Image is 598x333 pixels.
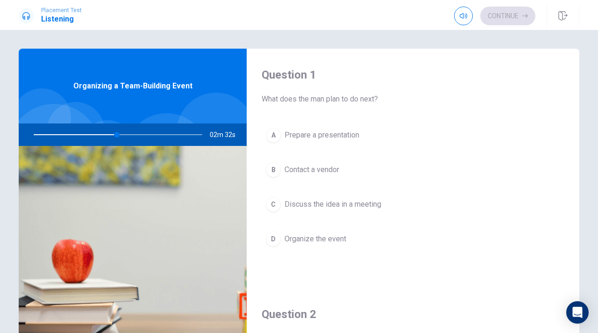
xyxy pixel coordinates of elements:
[41,7,82,14] span: Placement Test
[285,130,359,141] span: Prepare a presentation
[262,158,564,181] button: BContact a vendor
[262,307,564,322] h4: Question 2
[266,128,281,143] div: A
[285,164,339,175] span: Contact a vendor
[285,199,381,210] span: Discuss the idea in a meeting
[262,94,564,105] span: What does the man plan to do next?
[73,80,192,92] span: Organizing a Team-Building Event
[210,123,243,146] span: 02m 32s
[262,227,564,251] button: DOrganize the event
[566,301,589,324] div: Open Intercom Messenger
[262,193,564,216] button: CDiscuss the idea in a meeting
[266,197,281,212] div: C
[285,233,346,245] span: Organize the event
[262,67,564,82] h4: Question 1
[266,162,281,177] div: B
[41,14,82,25] h1: Listening
[266,232,281,246] div: D
[262,123,564,147] button: APrepare a presentation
